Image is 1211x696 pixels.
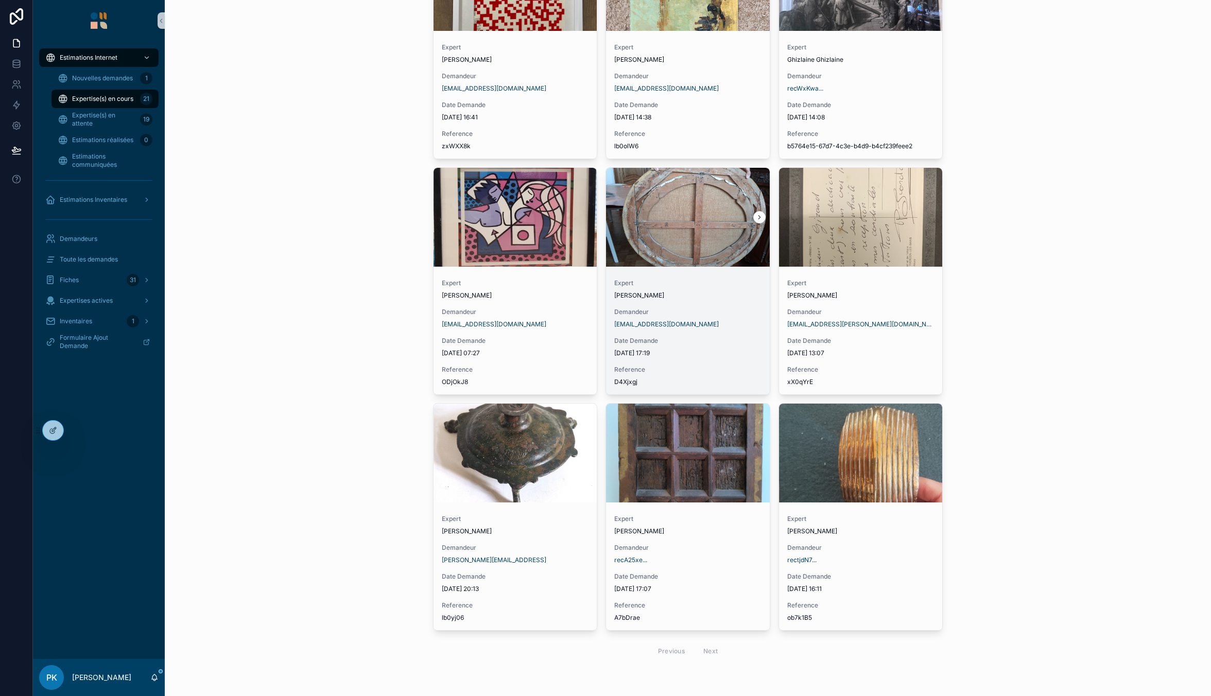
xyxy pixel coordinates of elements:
[614,130,762,138] span: Reference
[442,601,589,610] span: Reference
[614,113,762,121] span: [DATE] 14:38
[51,110,159,129] a: Expertise(s) en attente19
[60,235,97,243] span: Demandeurs
[787,527,837,535] span: [PERSON_NAME]
[787,337,935,345] span: Date Demande
[442,614,589,622] span: lb0yj06
[787,515,935,523] span: Expert
[787,366,935,374] span: Reference
[787,349,935,357] span: [DATE] 13:07
[787,84,823,93] a: recWxKwa...
[442,337,589,345] span: Date Demande
[787,43,935,51] span: Expert
[779,168,943,267] div: 1000005502.jpg
[787,130,935,138] span: Reference
[787,56,843,64] span: Ghizlaine Ghizlaine
[614,291,664,300] span: [PERSON_NAME]
[60,54,117,62] span: Estimations Internet
[606,168,770,267] div: 1000004358.jpg
[39,190,159,209] a: Estimations Inventaires
[60,334,134,350] span: Formulaire Ajout Demande
[614,378,762,386] span: D4Xjxgj
[442,43,589,51] span: Expert
[787,601,935,610] span: Reference
[433,167,598,395] a: Expert[PERSON_NAME]Demandeur[EMAIL_ADDRESS][DOMAIN_NAME]Date Demande[DATE] 07:27ReferenceODjOkJ8
[614,142,762,150] span: lb0olW6
[614,84,719,93] a: [EMAIL_ADDRESS][DOMAIN_NAME]
[442,142,589,150] span: zxWXX8k
[442,320,546,328] a: [EMAIL_ADDRESS][DOMAIN_NAME]
[787,113,935,121] span: [DATE] 14:08
[60,317,92,325] span: Inventaires
[39,250,159,269] a: Toute les demandes
[39,312,159,330] a: Inventaires1
[778,167,943,395] a: Expert[PERSON_NAME]Demandeur[EMAIL_ADDRESS][PERSON_NAME][DOMAIN_NAME]Date Demande[DATE] 13:07Refe...
[614,614,762,622] span: A7bDrae
[605,167,770,395] a: Expert[PERSON_NAME]Demandeur[EMAIL_ADDRESS][DOMAIN_NAME]Date Demande[DATE] 17:19ReferenceD4Xjxgj
[614,556,647,564] a: recA25xe...
[787,101,935,109] span: Date Demande
[39,271,159,289] a: Fiches31
[72,672,131,683] p: [PERSON_NAME]
[72,74,133,82] span: Nouvelles demandes
[442,308,589,316] span: Demandeur
[787,72,935,80] span: Demandeur
[614,515,762,523] span: Expert
[60,255,118,264] span: Toute les demandes
[442,113,589,121] span: [DATE] 16:41
[60,276,79,284] span: Fiches
[614,601,762,610] span: Reference
[614,544,762,552] span: Demandeur
[433,403,598,631] a: Expert[PERSON_NAME]Demandeur[PERSON_NAME][EMAIL_ADDRESS]Date Demande[DATE] 20:13Referencelb0yj06
[442,130,589,138] span: Reference
[787,544,935,552] span: Demandeur
[72,152,148,169] span: Estimations communiquées
[91,12,107,29] img: App logo
[33,41,165,364] div: scrollable content
[787,614,935,622] span: ob7k1B5
[614,366,762,374] span: Reference
[442,84,546,93] a: [EMAIL_ADDRESS][DOMAIN_NAME]
[614,308,762,316] span: Demandeur
[442,56,492,64] span: [PERSON_NAME]
[39,48,159,67] a: Estimations Internet
[51,151,159,170] a: Estimations communiquées
[614,320,719,328] a: [EMAIL_ADDRESS][DOMAIN_NAME]
[140,72,152,84] div: 1
[60,297,113,305] span: Expertises actives
[51,69,159,88] a: Nouvelles demandes1
[614,43,762,51] span: Expert
[442,544,589,552] span: Demandeur
[442,378,589,386] span: ODjOkJ8
[127,274,139,286] div: 31
[779,404,943,502] div: 1000050676.jpg
[606,404,770,502] div: 1000002560.jpg
[442,527,492,535] span: [PERSON_NAME]
[787,320,935,328] a: [EMAIL_ADDRESS][PERSON_NAME][DOMAIN_NAME]
[442,72,589,80] span: Demandeur
[787,291,837,300] span: [PERSON_NAME]
[614,527,664,535] span: [PERSON_NAME]
[614,585,762,593] span: [DATE] 17:07
[787,279,935,287] span: Expert
[787,585,935,593] span: [DATE] 16:11
[140,93,152,105] div: 21
[127,315,139,327] div: 1
[605,403,770,631] a: Expert[PERSON_NAME]DemandeurrecA25xe...Date Demande[DATE] 17:07ReferenceA7bDrae
[39,333,159,351] a: Formulaire Ajout Demande
[614,279,762,287] span: Expert
[442,291,492,300] span: [PERSON_NAME]
[787,572,935,581] span: Date Demande
[442,279,589,287] span: Expert
[778,403,943,631] a: Expert[PERSON_NAME]DemandeurrectjdN7...Date Demande[DATE] 16:11Referenceob7k1B5
[434,168,597,267] div: 1000134290.jpg
[614,56,664,64] span: [PERSON_NAME]
[787,142,935,150] span: b5764e15-67d7-4c3e-b4d9-b4cf239feee2
[39,291,159,310] a: Expertises actives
